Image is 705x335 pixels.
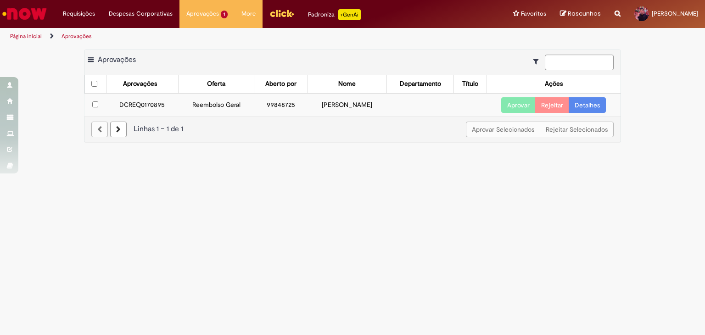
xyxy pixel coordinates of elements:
[123,79,157,89] div: Aprovações
[109,9,173,18] span: Despesas Corporativas
[1,5,48,23] img: ServiceNow
[308,9,361,20] div: Padroniza
[207,79,225,89] div: Oferta
[533,58,543,65] i: Mostrar filtros para: Suas Solicitações
[221,11,228,18] span: 1
[535,97,569,113] button: Rejeitar
[269,6,294,20] img: click_logo_yellow_360x200.png
[98,55,136,64] span: Aprovações
[545,79,563,89] div: Ações
[501,97,536,113] button: Aprovar
[338,9,361,20] p: +GenAi
[241,9,256,18] span: More
[308,93,386,117] td: [PERSON_NAME]
[338,79,356,89] div: Nome
[91,124,614,134] div: Linhas 1 − 1 de 1
[462,79,478,89] div: Título
[652,10,698,17] span: [PERSON_NAME]
[178,93,254,117] td: Reembolso Geral
[7,28,463,45] ul: Trilhas de página
[265,79,297,89] div: Aberto por
[568,9,601,18] span: Rascunhos
[400,79,441,89] div: Departamento
[521,9,546,18] span: Favoritos
[62,33,92,40] a: Aprovações
[106,93,178,117] td: DCREQ0170895
[10,33,42,40] a: Página inicial
[254,93,308,117] td: 99848725
[186,9,219,18] span: Aprovações
[560,10,601,18] a: Rascunhos
[63,9,95,18] span: Requisições
[569,97,606,113] a: Detalhes
[106,75,178,93] th: Aprovações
